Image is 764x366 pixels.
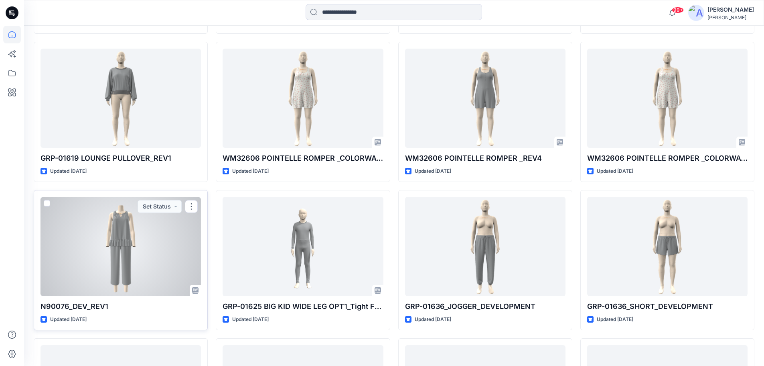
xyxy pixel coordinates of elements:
[587,153,748,164] p: WM32606 POINTELLE ROMPER _COLORWAY_REV1
[587,197,748,296] a: GRP-01636_SHORT_DEVELOPMENT
[405,197,565,296] a: GRP-01636_JOGGER_DEVELOPMENT
[223,197,383,296] a: GRP-01625 BIG KID WIDE LEG OPT1_Tight Fit_DEVELOPMENT
[232,315,269,324] p: Updated [DATE]
[223,301,383,312] p: GRP-01625 BIG KID WIDE LEG OPT1_Tight Fit_DEVELOPMENT
[405,301,565,312] p: GRP-01636_JOGGER_DEVELOPMENT
[597,315,633,324] p: Updated [DATE]
[223,49,383,148] a: WM32606 POINTELLE ROMPER _COLORWAY_REV2
[597,167,633,176] p: Updated [DATE]
[707,14,754,20] div: [PERSON_NAME]
[415,315,451,324] p: Updated [DATE]
[587,301,748,312] p: GRP-01636_SHORT_DEVELOPMENT
[50,315,87,324] p: Updated [DATE]
[415,167,451,176] p: Updated [DATE]
[50,167,87,176] p: Updated [DATE]
[672,7,684,13] span: 99+
[587,49,748,148] a: WM32606 POINTELLE ROMPER _COLORWAY_REV1
[41,197,201,296] a: N90076_DEV_REV1
[405,153,565,164] p: WM32606 POINTELLE ROMPER _REV4
[232,167,269,176] p: Updated [DATE]
[41,153,201,164] p: GRP-01619 LOUNGE PULLOVER_REV1
[223,153,383,164] p: WM32606 POINTELLE ROMPER _COLORWAY_REV2
[41,49,201,148] a: GRP-01619 LOUNGE PULLOVER_REV1
[41,301,201,312] p: N90076_DEV_REV1
[707,5,754,14] div: [PERSON_NAME]
[688,5,704,21] img: avatar
[405,49,565,148] a: WM32606 POINTELLE ROMPER _REV4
